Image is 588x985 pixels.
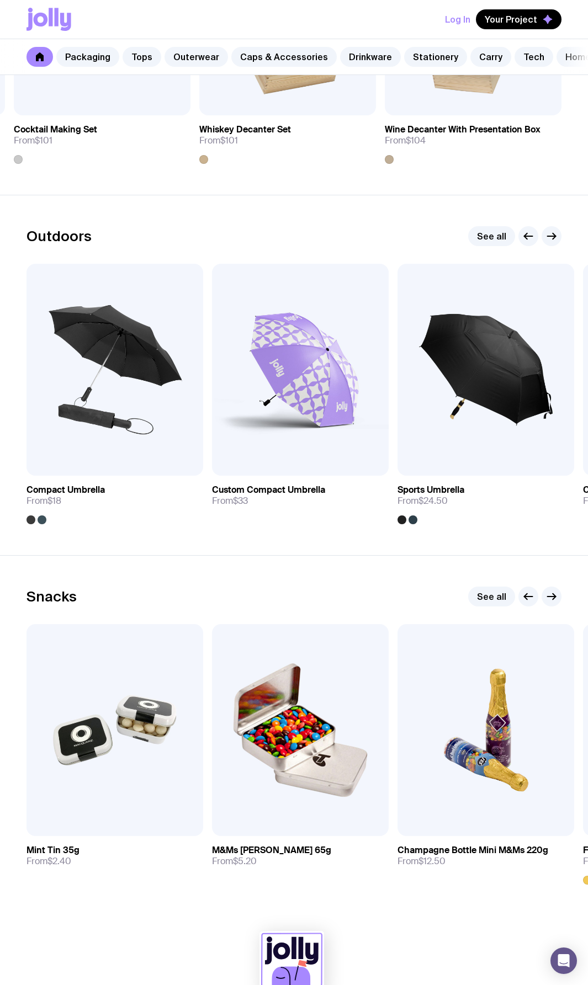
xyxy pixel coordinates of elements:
[14,124,97,135] h3: Cocktail Making Set
[27,484,105,496] h3: Compact Umbrella
[398,476,574,524] a: Sports UmbrellaFrom$24.50
[419,495,448,507] span: $24.50
[340,47,401,67] a: Drinkware
[385,124,541,135] h3: Wine Decanter With Presentation Box
[212,856,257,867] span: From
[398,496,448,507] span: From
[419,855,446,867] span: $12.50
[398,484,464,496] h3: Sports Umbrella
[27,228,92,244] h2: Outdoors
[212,836,389,876] a: M&Ms [PERSON_NAME] 65gFrom$5.20
[485,14,537,25] span: Your Project
[199,124,291,135] h3: Whiskey Decanter Set
[27,476,203,524] a: Compact UmbrellaFrom$18
[385,135,426,146] span: From
[398,856,446,867] span: From
[468,587,515,606] a: See all
[212,476,389,515] a: Custom Compact UmbrellaFrom$33
[47,495,61,507] span: $18
[165,47,228,67] a: Outerwear
[47,855,71,867] span: $2.40
[233,855,257,867] span: $5.20
[56,47,119,67] a: Packaging
[385,115,561,164] a: Wine Decanter With Presentation BoxFrom$104
[27,496,61,507] span: From
[406,135,426,146] span: $104
[14,135,52,146] span: From
[220,135,238,146] span: $101
[445,9,470,29] button: Log In
[27,845,80,856] h3: Mint Tin 35g
[27,588,77,605] h2: Snacks
[212,845,331,856] h3: M&Ms [PERSON_NAME] 65g
[398,845,548,856] h3: Champagne Bottle Mini M&Ms 220g
[14,115,190,164] a: Cocktail Making SetFrom$101
[27,856,71,867] span: From
[199,115,376,164] a: Whiskey Decanter SetFrom$101
[515,47,553,67] a: Tech
[27,836,203,876] a: Mint Tin 35gFrom$2.40
[550,947,577,974] div: Open Intercom Messenger
[123,47,161,67] a: Tops
[231,47,337,67] a: Caps & Accessories
[468,226,515,246] a: See all
[476,9,561,29] button: Your Project
[398,836,574,876] a: Champagne Bottle Mini M&Ms 220gFrom$12.50
[404,47,467,67] a: Stationery
[470,47,511,67] a: Carry
[233,495,248,507] span: $33
[212,496,248,507] span: From
[35,135,52,146] span: $101
[212,484,325,496] h3: Custom Compact Umbrella
[199,135,238,146] span: From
